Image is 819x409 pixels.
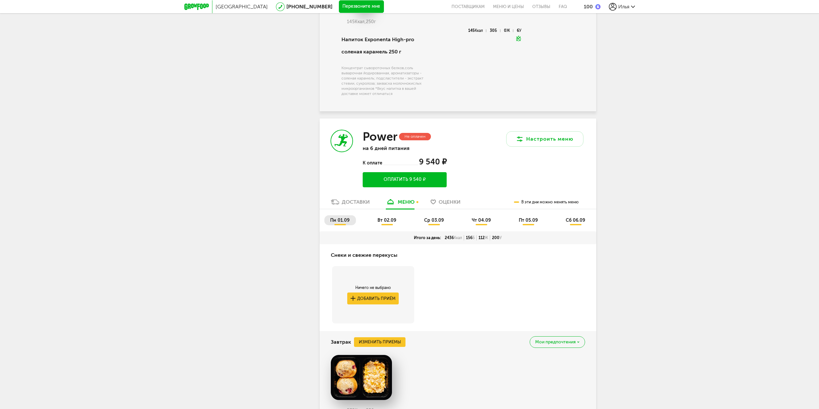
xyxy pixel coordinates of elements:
span: г [374,19,376,24]
div: Итого за день: [412,235,443,240]
button: Настроить меню [506,131,583,147]
span: Мои предпочтения [535,340,576,344]
span: ср 03.09 [424,218,444,223]
a: меню [383,199,418,209]
span: чт 04.09 [472,218,491,223]
button: Изменить приемы [354,337,405,347]
div: меню [398,199,414,205]
div: 145 [468,29,486,32]
span: Ккал [454,236,462,240]
span: 9 540 ₽ [419,157,447,166]
a: Оценки [427,199,464,209]
div: 112 [477,235,490,240]
div: Напиток Exponenta High-pro соленая карамель 250 г [341,29,431,63]
span: У [499,236,502,240]
span: Б [495,28,497,33]
div: 145 250 [331,19,392,24]
span: сб 06.09 [566,218,585,223]
h4: Снеки и свежие перекусы [331,249,397,261]
span: [GEOGRAPHIC_DATA] [216,4,268,10]
button: Оплатить 9 540 ₽ [363,172,446,187]
div: Доставки [342,199,370,205]
h3: Power [363,130,397,144]
img: big_n9l4KMbTDapZjgR7.png [331,355,392,400]
a: Доставки [328,199,373,209]
span: пт 05.09 [519,218,538,223]
div: 30 [490,29,500,32]
span: Ккал [475,28,483,33]
span: Оценки [439,199,461,205]
span: К оплате [363,160,383,166]
span: Илья [618,4,629,10]
div: 100 [584,4,593,10]
span: Ккал, [355,19,366,24]
div: 2436 [443,235,464,240]
div: 0 [504,29,513,32]
div: 200 [490,235,504,240]
div: 156 [464,235,477,240]
button: Добавить приём [347,293,399,304]
h4: Завтрак [331,336,351,348]
span: Ж [485,236,488,240]
div: Не оплачен [399,133,431,140]
button: Перезвоните мне [339,0,384,13]
div: 6 [517,29,521,32]
span: Ж [507,28,510,33]
span: У [519,28,521,33]
span: Б [472,236,475,240]
span: вт 02.09 [377,218,396,223]
div: Ничего не выбрано [347,285,399,290]
a: [PHONE_NUMBER] [286,4,332,10]
span: пн 01.09 [330,218,349,223]
div: Концентрат сывороточных белков,соль выварочная йодированная, ароматизаторы - соленая карамель; по... [341,65,431,96]
img: bonus_b.cdccf46.png [595,4,600,9]
p: на 6 дней питания [363,145,446,151]
div: В эти дни можно менять меню [514,196,579,209]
